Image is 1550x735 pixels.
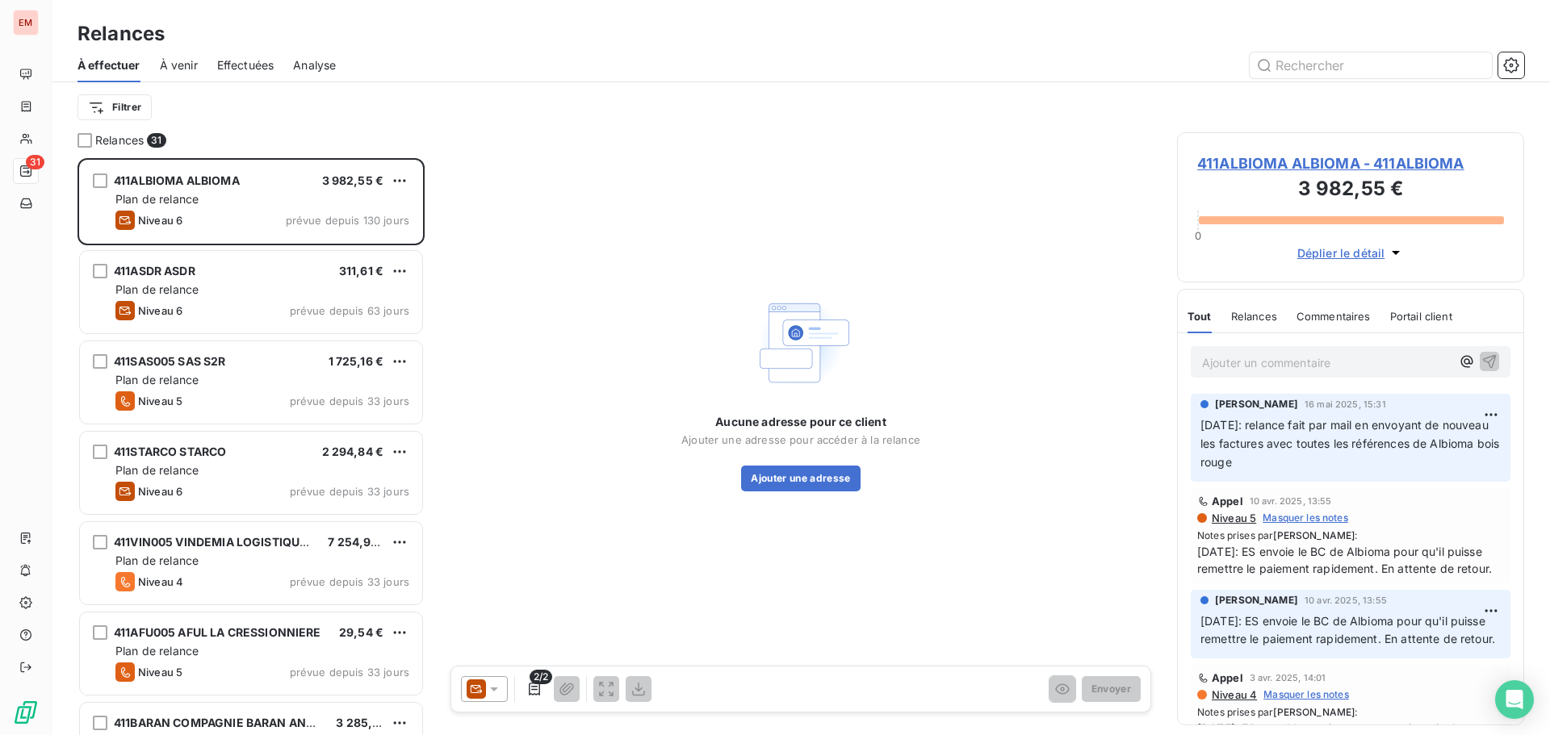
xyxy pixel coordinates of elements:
span: [DATE]: ES envoie le BC de Albioma pour qu'il puisse remettre le paiement rapidement. En attente ... [1197,543,1504,577]
span: 411VIN005 VINDEMIA LOGISTIQUE / VL1 [114,535,335,549]
span: Niveau 6 [138,485,182,498]
span: prévue depuis 33 jours [290,485,409,498]
a: 31 [13,158,38,184]
span: 411ALBIOMA ALBIOMA [114,173,240,187]
span: Niveau 5 [138,666,182,679]
span: Commentaires [1297,310,1371,323]
span: Niveau 5 [138,395,182,407]
div: grid [77,158,425,735]
span: prévue depuis 33 jours [290,395,409,407]
div: Open Intercom Messenger [1495,680,1534,719]
span: 0 [1195,229,1201,242]
span: 3 avr. 2025, 14:01 [1250,673,1326,683]
span: Relances [95,132,144,148]
h3: 3 982,55 € [1197,174,1504,207]
span: [DATE]: ES envoie le BC de Albioma pour qu'il puisse remettre le paiement rapidement. En attente ... [1200,614,1495,646]
span: prévue depuis 33 jours [290,666,409,679]
span: Niveau 6 [138,304,182,317]
span: prévue depuis 63 jours [290,304,409,317]
span: 411ASDR ASDR [114,264,195,278]
span: Relances [1231,310,1277,323]
span: 3 285,77 € [336,716,396,729]
span: Plan de relance [115,373,199,386]
span: À effectuer [77,57,140,73]
span: Notes prises par : [1197,705,1504,720]
span: Niveau 4 [1210,688,1257,701]
span: [PERSON_NAME] [1215,397,1298,411]
span: Niveau 5 [1210,512,1256,524]
input: Rechercher [1250,52,1492,78]
span: Niveau 4 [138,575,183,588]
span: Aucune adresse pour ce client [715,414,886,430]
span: [PERSON_NAME] [1215,593,1298,608]
span: 411STARCO STARCO [114,445,226,458]
span: [PERSON_NAME] [1273,706,1355,718]
span: 1 725,16 € [329,354,384,368]
span: 411AFU005 AFUL LA CRESSIONNIERE [114,625,321,639]
span: Masquer les notes [1263,687,1349,702]
button: Ajouter une adresse [741,466,860,491]
span: 311,61 € [339,264,383,278]
span: Plan de relance [115,553,199,567]
span: Appel [1212,671,1243,684]
span: Masquer les notes [1263,511,1348,525]
span: 2/2 [530,670,552,684]
span: À venir [160,57,198,73]
span: 411ALBIOMA ALBIOMA - 411ALBIOMA [1197,152,1504,174]
span: Déplier le détail [1297,244,1385,261]
button: Envoyer [1082,676,1141,702]
span: Plan de relance [115,463,199,477]
img: Empty state [749,291,852,395]
div: EM [13,10,39,35]
span: [DATE]: relance fait par mail en envoyant de nouveau les factures avec toutes les références de A... [1200,418,1502,469]
span: 10 avr. 2025, 13:55 [1250,496,1332,506]
span: [PERSON_NAME] [1273,529,1355,541]
span: 7 254,96 € [328,535,389,549]
span: 29,54 € [339,625,383,639]
span: Plan de relance [115,282,199,296]
span: Portail client [1390,310,1452,323]
span: Analyse [293,57,336,73]
span: prévue depuis 33 jours [290,575,409,588]
img: Logo LeanPay [13,700,39,725]
span: 411BARAN COMPAGNIE BARAN AND CO INVEST [114,716,379,729]
button: Filtrer [77,94,152,120]
span: 411SAS005 SAS S2R [114,354,226,368]
span: Tout [1188,310,1212,323]
span: Plan de relance [115,644,199,658]
span: Effectuées [217,57,274,73]
h3: Relances [77,19,165,48]
span: 31 [147,133,165,148]
span: prévue depuis 130 jours [286,214,409,227]
span: 31 [26,155,44,169]
span: 2 294,84 € [322,445,384,458]
span: 10 avr. 2025, 13:55 [1305,595,1387,605]
span: Notes prises par : [1197,528,1504,543]
span: 16 mai 2025, 15:31 [1305,399,1386,409]
span: 3 982,55 € [322,173,384,187]
span: Ajouter une adresse pour accéder à la relance [681,433,920,446]
span: Appel [1212,495,1243,507]
span: Niveau 6 [138,214,182,227]
span: Plan de relance [115,192,199,206]
button: Déplier le détail [1292,244,1410,262]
